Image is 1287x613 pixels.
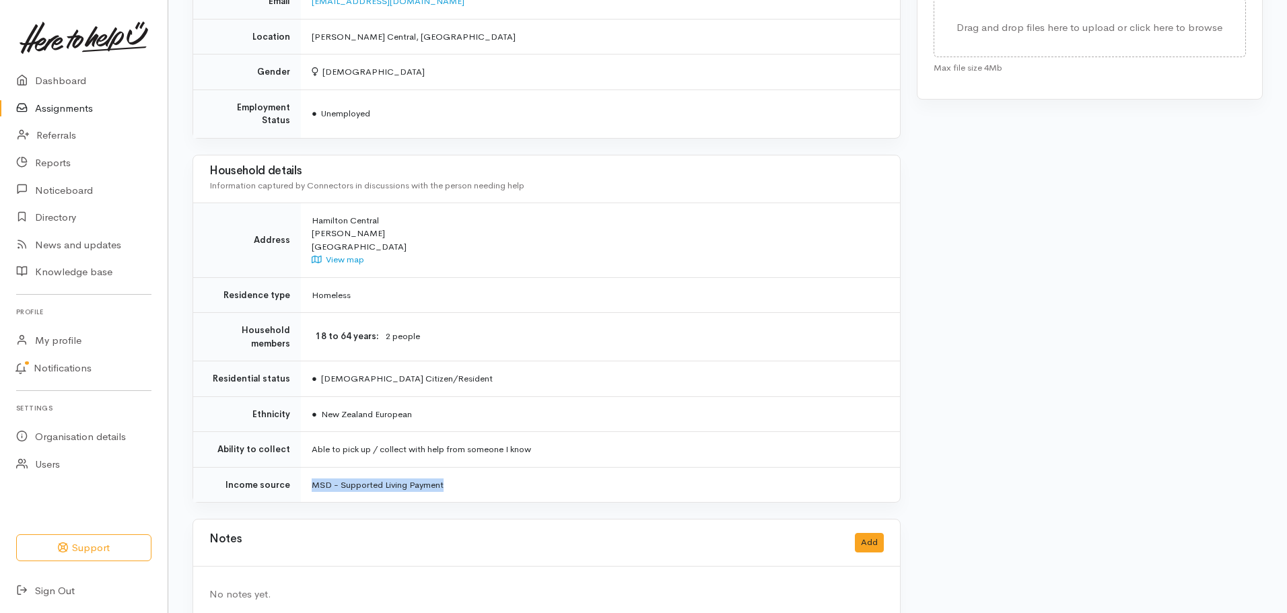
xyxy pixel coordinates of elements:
span: Information captured by Connectors in discussions with the person needing help [209,180,524,191]
h6: Settings [16,399,151,417]
td: Residence type [193,277,301,313]
td: Location [193,19,301,55]
td: Employment Status [193,89,301,138]
button: Support [16,534,151,562]
td: Address [193,203,301,277]
span: New Zealand European [312,408,412,420]
div: No notes yet. [209,587,884,602]
td: Household members [193,313,301,361]
div: Hamilton Central [PERSON_NAME] [GEOGRAPHIC_DATA] [312,214,884,266]
dd: 2 people [386,330,884,344]
td: Able to pick up / collect with help from someone I know [301,432,900,468]
span: Unemployed [312,108,370,119]
span: [DEMOGRAPHIC_DATA] [312,66,425,77]
h3: Notes [209,533,242,552]
dt: 18 to 64 years [312,330,379,343]
span: ● [312,373,317,384]
td: MSD - Supported Living Payment [301,467,900,502]
td: Gender [193,55,301,90]
td: Homeless [301,277,900,313]
span: [DEMOGRAPHIC_DATA] Citizen/Resident [312,373,493,384]
td: Residential status [193,361,301,397]
a: View map [312,254,364,265]
h6: Profile [16,303,151,321]
span: Drag and drop files here to upload or click here to browse [956,21,1222,34]
td: [PERSON_NAME] Central, [GEOGRAPHIC_DATA] [301,19,900,55]
button: Add [855,533,884,552]
div: Max file size 4Mb [934,57,1246,75]
span: ● [312,408,317,420]
td: Ability to collect [193,432,301,468]
td: Ethnicity [193,396,301,432]
td: Income source [193,467,301,502]
h3: Household details [209,165,884,178]
span: ● [312,108,317,119]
